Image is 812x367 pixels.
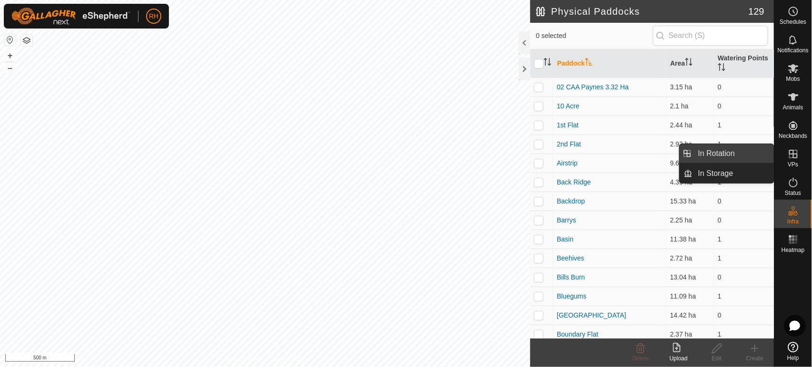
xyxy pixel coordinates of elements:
a: Basin [557,235,574,243]
li: In Rotation [680,144,774,163]
li: In Storage [680,164,774,183]
span: Animals [783,105,803,110]
span: Infra [787,219,799,224]
span: VPs [788,162,798,167]
a: Help [774,338,812,365]
th: Paddock [553,49,666,78]
a: Airstrip [557,159,578,167]
a: Bluegums [557,292,586,300]
p-sorticon: Activate to sort [544,59,551,67]
td: 1 [714,135,774,154]
a: Bills Burn [557,273,585,281]
td: 0 [714,306,774,325]
span: 0 selected [536,31,653,41]
span: In Rotation [698,148,735,159]
a: 10 Acre [557,102,579,110]
a: Back Ridge [557,178,591,186]
a: Contact Us [275,355,303,363]
span: Heatmap [782,247,805,253]
a: Barrys [557,216,576,224]
a: 02 CAA Paynes 3.32 Ha [557,83,629,91]
button: Map Layers [21,35,32,46]
td: 1 [714,287,774,306]
button: + [4,50,16,61]
td: 15.33 ha [666,192,714,211]
div: Edit [698,354,736,363]
td: 0 [714,211,774,230]
p-sorticon: Activate to sort [585,59,593,67]
div: Create [736,354,774,363]
td: 11.09 ha [666,287,714,306]
td: 1 [714,249,774,268]
a: In Storage [693,164,774,183]
td: 0 [714,77,774,97]
a: Boundary Flat [557,330,598,338]
td: 1 [714,325,774,344]
input: Search (S) [653,26,768,46]
td: 3.15 ha [666,77,714,97]
td: 2.72 ha [666,249,714,268]
td: 1 [714,116,774,135]
td: 2.37 ha [666,325,714,344]
td: 2.25 ha [666,211,714,230]
td: 0 [714,192,774,211]
td: 2.92 ha [666,135,714,154]
td: 0 [714,97,774,116]
td: 1 [714,230,774,249]
p-sorticon: Activate to sort [718,65,725,72]
span: In Storage [698,168,733,179]
span: Schedules [780,19,806,25]
td: 2.44 ha [666,116,714,135]
a: Privacy Policy [228,355,263,363]
div: Upload [660,354,698,363]
a: Beehives [557,254,584,262]
a: Backdrop [557,197,585,205]
span: Notifications [778,48,809,53]
a: 2nd Flat [557,140,581,148]
span: Neckbands [779,133,807,139]
td: 4.35 ha [666,173,714,192]
a: In Rotation [693,144,774,163]
td: 2.1 ha [666,97,714,116]
td: 11.38 ha [666,230,714,249]
td: 9.68 ha [666,154,714,173]
td: 0 [714,268,774,287]
td: 13.04 ha [666,268,714,287]
span: 129 [749,4,764,19]
th: Area [666,49,714,78]
p-sorticon: Activate to sort [685,59,693,67]
button: – [4,62,16,74]
button: Reset Map [4,34,16,46]
a: [GEOGRAPHIC_DATA] [557,311,626,319]
th: Watering Points [714,49,774,78]
a: 1st Flat [557,121,579,129]
span: RH [149,11,158,21]
span: Help [787,355,799,361]
img: Gallagher Logo [11,8,130,25]
h2: Physical Paddocks [536,6,748,17]
span: Mobs [786,76,800,82]
span: Delete [633,355,649,362]
span: Status [785,190,801,196]
td: 14.42 ha [666,306,714,325]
